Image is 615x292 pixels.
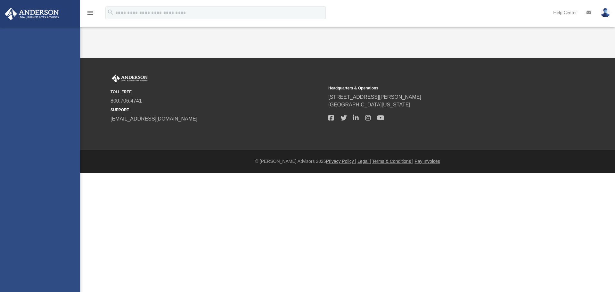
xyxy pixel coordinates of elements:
small: SUPPORT [111,107,324,113]
a: [STREET_ADDRESS][PERSON_NAME] [328,94,421,100]
a: Privacy Policy | [326,159,357,164]
a: Legal | [357,159,371,164]
a: 800.706.4741 [111,98,142,104]
a: [EMAIL_ADDRESS][DOMAIN_NAME] [111,116,197,121]
img: Anderson Advisors Platinum Portal [3,8,61,20]
i: menu [86,9,94,17]
small: Headquarters & Operations [328,85,542,91]
small: TOLL FREE [111,89,324,95]
a: menu [86,12,94,17]
div: © [PERSON_NAME] Advisors 2025 [80,158,615,165]
a: Terms & Conditions | [372,159,414,164]
a: [GEOGRAPHIC_DATA][US_STATE] [328,102,410,107]
img: Anderson Advisors Platinum Portal [111,74,149,83]
a: Pay Invoices [414,159,440,164]
img: User Pic [601,8,610,17]
i: search [107,9,114,16]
